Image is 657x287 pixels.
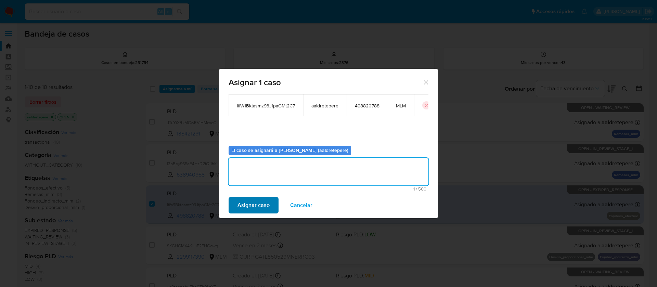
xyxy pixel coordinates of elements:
div: assign-modal [219,69,438,218]
span: Asignar caso [237,198,270,213]
span: 498820788 [355,103,379,109]
b: El caso se asignará a [PERSON_NAME] (aaldretepere) [231,147,348,154]
button: Cancelar [281,197,321,213]
span: Asignar 1 caso [229,78,423,87]
button: Cerrar ventana [423,79,429,85]
span: Máximo 500 caracteres [231,187,426,191]
span: MLM [396,103,406,109]
span: IfiW1Bktasmz93JfpaGMt2C7 [237,103,295,109]
span: aaldretepere [311,103,338,109]
button: icon-button [422,101,430,109]
button: Asignar caso [229,197,279,213]
span: Cancelar [290,198,312,213]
